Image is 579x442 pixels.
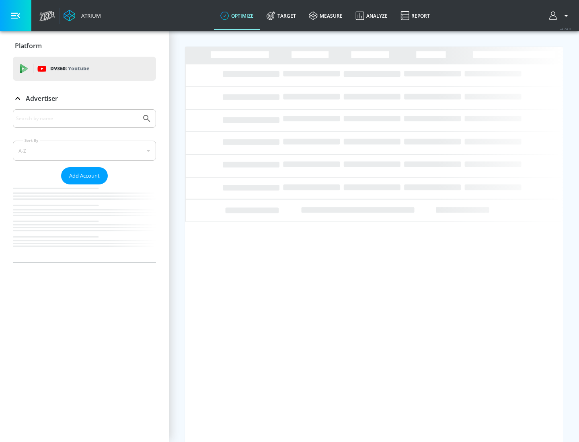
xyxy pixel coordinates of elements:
[13,109,156,262] div: Advertiser
[260,1,302,30] a: Target
[68,64,89,73] p: Youtube
[15,41,42,50] p: Platform
[214,1,260,30] a: optimize
[394,1,436,30] a: Report
[349,1,394,30] a: Analyze
[302,1,349,30] a: measure
[13,184,156,262] nav: list of Advertiser
[23,138,40,143] label: Sort By
[13,141,156,161] div: A-Z
[78,12,101,19] div: Atrium
[13,35,156,57] div: Platform
[26,94,58,103] p: Advertiser
[13,87,156,110] div: Advertiser
[560,27,571,31] span: v 4.24.0
[13,57,156,81] div: DV360: Youtube
[69,171,100,180] span: Add Account
[61,167,108,184] button: Add Account
[64,10,101,22] a: Atrium
[50,64,89,73] p: DV360:
[16,113,138,124] input: Search by name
